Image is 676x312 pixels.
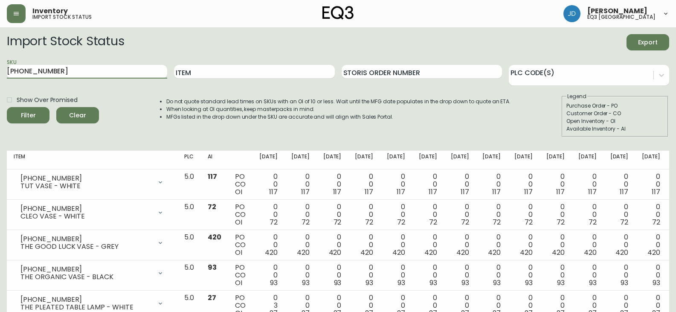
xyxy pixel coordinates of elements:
th: Item [7,151,177,169]
span: 93 [208,262,217,272]
button: Export [627,34,669,50]
th: [DATE] [348,151,380,169]
div: THE GOOD LUCK VASE - GREY [20,243,152,251]
span: 420 [584,248,597,257]
div: 0 0 [642,264,660,287]
span: 93 [589,278,597,288]
span: 117 [397,187,405,197]
div: 0 0 [578,233,597,257]
span: 72 [589,217,597,227]
div: 0 0 [355,264,373,287]
div: 0 0 [259,233,278,257]
li: When looking at OI quantities, keep masterpacks in mind. [166,105,511,113]
div: 0 0 [482,264,501,287]
td: 5.0 [177,230,201,260]
button: Filter [7,107,49,123]
span: 117 [620,187,628,197]
img: 7c567ac048721f22e158fd313f7f0981 [563,5,580,22]
span: 93 [270,278,278,288]
span: 93 [397,278,405,288]
span: 72 [208,202,216,212]
div: 0 0 [514,264,533,287]
span: 72 [334,217,342,227]
span: Inventory [32,8,68,15]
div: 0 0 [387,264,405,287]
span: 93 [621,278,628,288]
th: [DATE] [412,151,444,169]
div: [PHONE_NUMBER] [20,235,152,243]
div: 0 0 [514,233,533,257]
span: 117 [269,187,278,197]
span: 93 [366,278,373,288]
button: Clear [56,107,99,123]
div: THE ORGANIC VASE - BLACK [20,273,152,281]
div: 0 0 [610,173,629,196]
span: 72 [270,217,278,227]
div: [PHONE_NUMBER]TUT VASE - WHITE [14,173,171,192]
div: 0 0 [578,264,597,287]
span: 117 [301,187,310,197]
th: [DATE] [635,151,667,169]
div: 0 0 [291,203,310,226]
div: 0 0 [546,173,565,196]
span: OI [235,278,242,288]
div: 0 0 [451,173,469,196]
div: 0 0 [546,264,565,287]
span: 93 [557,278,565,288]
legend: Legend [566,93,587,100]
span: 93 [334,278,342,288]
div: 0 0 [259,264,278,287]
div: 0 0 [355,233,373,257]
div: [PHONE_NUMBER] [20,205,152,213]
th: [DATE] [603,151,635,169]
span: 117 [524,187,533,197]
div: 0 0 [323,173,342,196]
div: 0 0 [355,173,373,196]
div: 0 0 [482,233,501,257]
span: 420 [208,232,221,242]
span: 420 [297,248,310,257]
span: [PERSON_NAME] [587,8,647,15]
div: 0 0 [451,264,469,287]
div: Customer Order - CO [566,110,664,117]
div: Purchase Order - PO [566,102,664,110]
div: 0 0 [642,233,660,257]
div: 0 0 [323,203,342,226]
span: 420 [360,248,373,257]
span: 117 [208,172,217,181]
td: 5.0 [177,260,201,291]
span: 420 [424,248,437,257]
span: 420 [552,248,565,257]
span: 72 [461,217,469,227]
div: 0 0 [387,233,405,257]
span: 117 [429,187,437,197]
span: 93 [429,278,437,288]
div: Available Inventory - AI [566,125,664,133]
div: TUT VASE - WHITE [20,182,152,190]
span: Show Over Promised [17,96,78,105]
div: 0 0 [291,233,310,257]
div: 0 0 [419,264,437,287]
th: PLC [177,151,201,169]
span: 72 [493,217,501,227]
div: Filter [21,110,36,121]
div: 0 0 [291,173,310,196]
div: 0 0 [259,203,278,226]
span: 93 [653,278,660,288]
div: 0 0 [419,173,437,196]
div: [PHONE_NUMBER]THE ORGANIC VASE - BLACK [14,264,171,283]
h2: Import Stock Status [7,34,124,50]
div: 0 0 [419,203,437,226]
div: 0 0 [578,203,597,226]
span: OI [235,217,242,227]
div: PO CO [235,203,246,226]
span: 420 [392,248,405,257]
div: 0 0 [610,233,629,257]
span: 420 [329,248,342,257]
span: 93 [525,278,533,288]
li: MFGs listed in the drop down under the SKU are accurate and will align with Sales Portal. [166,113,511,121]
div: CLEO VASE - WHITE [20,213,152,220]
span: 72 [525,217,533,227]
div: [PHONE_NUMBER]THE GOOD LUCK VASE - GREY [14,233,171,252]
div: [PHONE_NUMBER] [20,296,152,303]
